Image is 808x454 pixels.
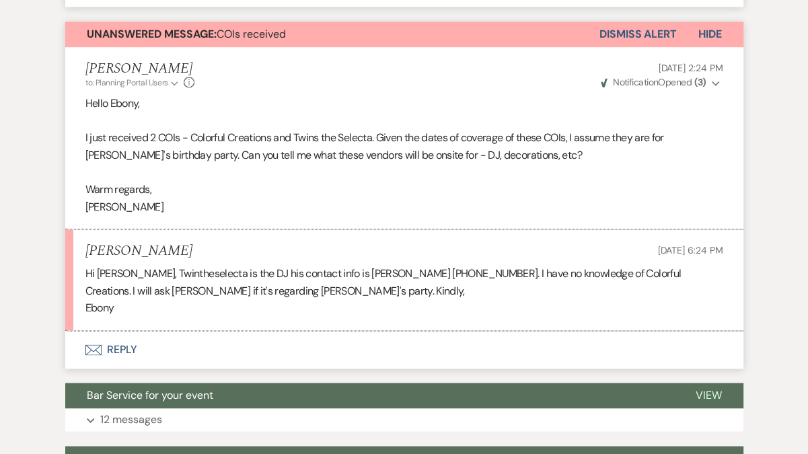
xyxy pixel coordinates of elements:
[657,244,723,256] span: [DATE] 6:24 PM
[85,181,723,198] p: Warm regards,
[85,299,723,317] p: Ebony
[694,76,706,88] strong: ( 3 )
[65,22,599,47] button: Unanswered Message:COIs received
[599,22,677,47] button: Dismiss Alert
[65,383,674,408] button: Bar Service for your event
[85,95,723,112] p: Hello Ebony,
[613,76,658,88] span: Notification
[85,77,168,88] span: to: Planning Portal Users
[698,27,722,41] span: Hide
[100,411,162,428] p: 12 messages
[65,331,743,369] button: Reply
[85,77,181,89] button: to: Planning Portal Users
[87,27,286,41] span: COIs received
[87,388,213,402] span: Bar Service for your event
[85,61,195,77] h5: [PERSON_NAME]
[677,22,743,47] button: Hide
[87,27,217,41] strong: Unanswered Message:
[696,388,722,402] span: View
[65,408,743,431] button: 12 messages
[85,265,723,299] p: Hi [PERSON_NAME], Twintheselecta is the DJ his contact info is [PERSON_NAME] [PHONE_NUMBER]. I ha...
[674,383,743,408] button: View
[599,75,723,89] button: NotificationOpened (3)
[658,62,723,74] span: [DATE] 2:24 PM
[85,243,192,260] h5: [PERSON_NAME]
[85,198,723,216] p: [PERSON_NAME]
[601,76,706,88] span: Opened
[85,129,723,163] p: I just received 2 COIs - Colorful Creations and Twins the Selecta. Given the dates of coverage of...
